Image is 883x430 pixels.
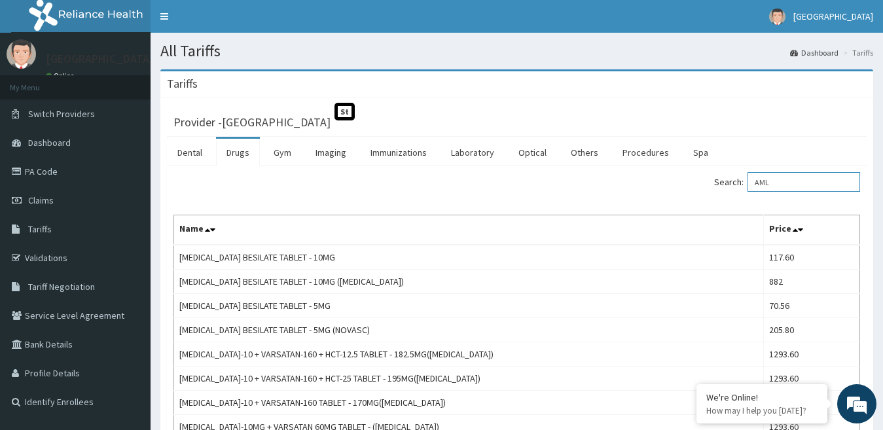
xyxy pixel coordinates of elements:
label: Search: [714,172,860,192]
img: User Image [769,9,785,25]
a: Others [560,139,609,166]
th: Price [764,215,860,245]
th: Name [174,215,764,245]
td: 205.80 [764,318,860,342]
span: Switch Providers [28,108,95,120]
span: Claims [28,194,54,206]
h1: All Tariffs [160,43,873,60]
li: Tariffs [840,47,873,58]
td: 117.60 [764,245,860,270]
td: [MEDICAL_DATA]-10 + VARSATAN-160 + HCT-12.5 TABLET - 182.5MG([MEDICAL_DATA]) [174,342,764,367]
td: 882 [764,270,860,294]
a: Dashboard [790,47,838,58]
textarea: Type your message and hit 'Enter' [7,289,249,334]
div: Chat with us now [68,73,220,90]
td: [MEDICAL_DATA] BESILATE TABLET - 10MG [174,245,764,270]
h3: Tariffs [167,78,198,90]
input: Search: [748,172,860,192]
a: Dental [167,139,213,166]
h3: Provider - [GEOGRAPHIC_DATA] [173,116,331,128]
a: Drugs [216,139,260,166]
span: Tariffs [28,223,52,235]
a: Spa [683,139,719,166]
img: d_794563401_company_1708531726252_794563401 [24,65,53,98]
a: Immunizations [360,139,437,166]
a: Gym [263,139,302,166]
img: User Image [7,39,36,69]
span: [GEOGRAPHIC_DATA] [793,10,873,22]
span: Tariff Negotiation [28,281,95,293]
td: [MEDICAL_DATA] BESILATE TABLET - 10MG ([MEDICAL_DATA]) [174,270,764,294]
a: Online [46,71,77,81]
td: 1293.60 [764,342,860,367]
a: Optical [508,139,557,166]
p: How may I help you today? [706,405,818,416]
span: Dashboard [28,137,71,149]
td: [MEDICAL_DATA]-10 + VARSATAN-160 TABLET - 170MG([MEDICAL_DATA]) [174,391,764,415]
a: Laboratory [441,139,505,166]
span: St [334,103,355,120]
div: We're Online! [706,391,818,403]
a: Procedures [612,139,679,166]
td: [MEDICAL_DATA] BESILATE TABLET - 5MG (NOVASC) [174,318,764,342]
div: Minimize live chat window [215,7,246,38]
td: [MEDICAL_DATA] BESILATE TABLET - 5MG [174,294,764,318]
td: 70.56 [764,294,860,318]
span: We're online! [76,130,181,262]
a: Imaging [305,139,357,166]
p: [GEOGRAPHIC_DATA] [46,53,154,65]
td: [MEDICAL_DATA]-10 + VARSATAN-160 + HCT-25 TABLET - 195MG([MEDICAL_DATA]) [174,367,764,391]
td: 1293.60 [764,367,860,391]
